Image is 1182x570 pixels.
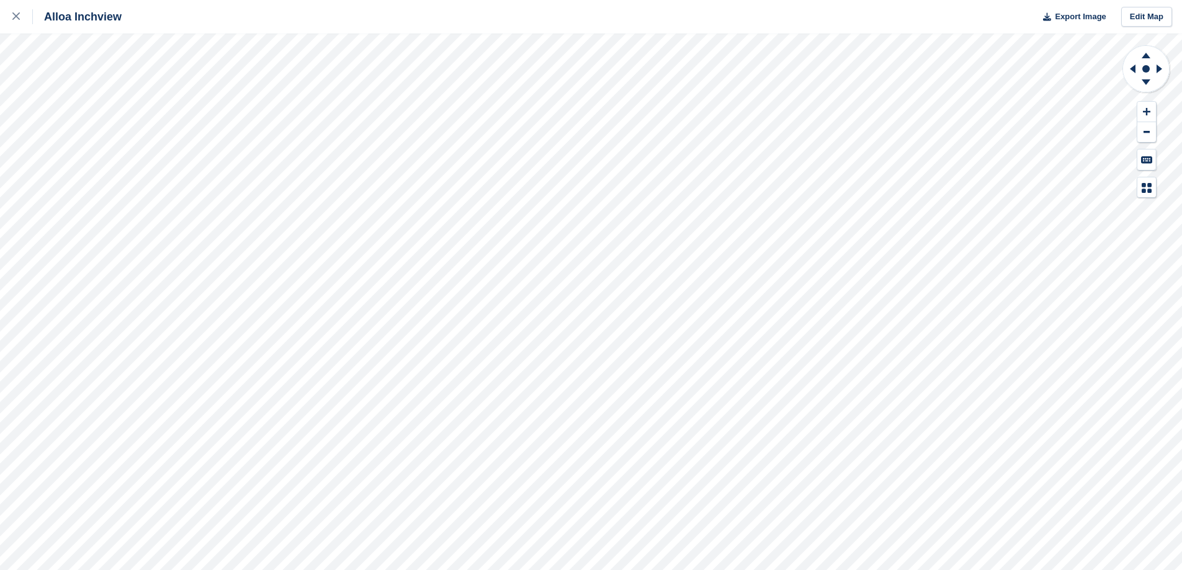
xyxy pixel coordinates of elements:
[1036,7,1106,27] button: Export Image
[1055,11,1106,23] span: Export Image
[1137,102,1156,122] button: Zoom In
[1121,7,1172,27] a: Edit Map
[33,9,122,24] div: Alloa Inchview
[1137,122,1156,143] button: Zoom Out
[1137,177,1156,198] button: Map Legend
[1137,149,1156,170] button: Keyboard Shortcuts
